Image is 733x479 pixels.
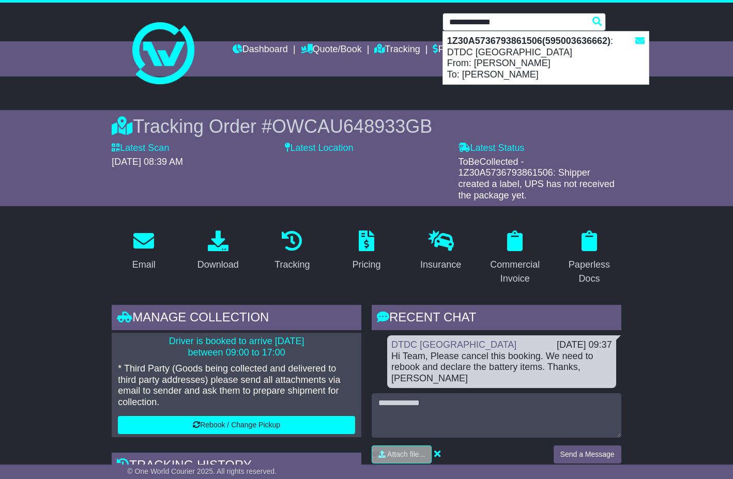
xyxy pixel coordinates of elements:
a: Commercial Invoice [483,227,547,289]
div: [DATE] 09:37 [557,339,612,351]
div: Commercial Invoice [490,258,540,286]
p: Driver is booked to arrive [DATE] between 09:00 to 17:00 [118,336,355,358]
a: Insurance [414,227,468,275]
label: Latest Status [459,143,525,154]
div: Email [132,258,156,272]
div: Tracking Order # [112,115,621,137]
a: Dashboard [233,41,288,59]
a: Paperless Docs [557,227,621,289]
span: [DATE] 08:39 AM [112,157,183,167]
button: Rebook / Change Pickup [118,416,355,434]
div: Pricing [353,258,381,272]
a: Download [191,227,246,275]
div: Manage collection [112,305,361,333]
span: ToBeCollected - 1Z30A5736793861506: Shipper created a label, UPS has not received the package yet. [459,157,615,200]
a: Pricing [346,227,388,275]
a: Tracking [374,41,420,59]
div: Hi Team, Please cancel this booking. We need to rebook and declare the battery items. Thanks, [PE... [391,351,612,384]
div: RECENT CHAT [372,305,621,333]
div: Download [197,258,239,272]
a: Financials [433,41,480,59]
a: Email [126,227,162,275]
div: Tracking [274,258,310,272]
p: * Third Party (Goods being collected and delivered to third party addresses) please send all atta... [118,363,355,408]
label: Latest Scan [112,143,169,154]
a: Quote/Book [301,41,362,59]
div: Insurance [420,258,461,272]
div: Paperless Docs [564,258,615,286]
button: Send a Message [554,445,621,463]
label: Latest Location [285,143,353,154]
a: DTDC [GEOGRAPHIC_DATA] [391,339,516,350]
strong: 1Z30A5736793861506(595003636662) [447,36,610,46]
span: © One World Courier 2025. All rights reserved. [127,467,277,475]
span: OWCAU648933GB [272,116,432,137]
div: : DTDC [GEOGRAPHIC_DATA] From: [PERSON_NAME] To: [PERSON_NAME] [443,32,649,84]
a: Tracking [268,227,316,275]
